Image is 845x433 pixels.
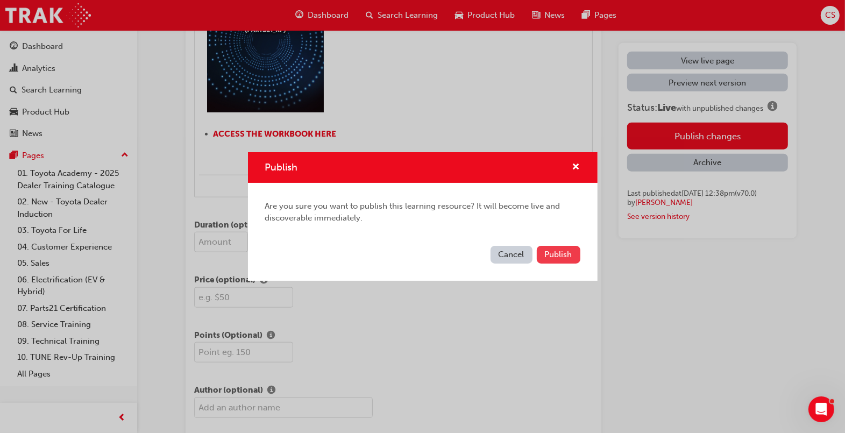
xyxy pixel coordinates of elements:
span: cross-icon [572,163,580,173]
button: Publish [537,246,580,264]
div: Are you sure you want to publish this learning resource? It will become live and discoverable imm... [248,183,598,242]
iframe: Intercom live chat [808,396,834,422]
span: Publish [545,250,572,259]
span: Publish [265,161,298,173]
div: Publish [248,152,598,281]
button: Cancel [491,246,532,264]
button: cross-icon [572,161,580,174]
